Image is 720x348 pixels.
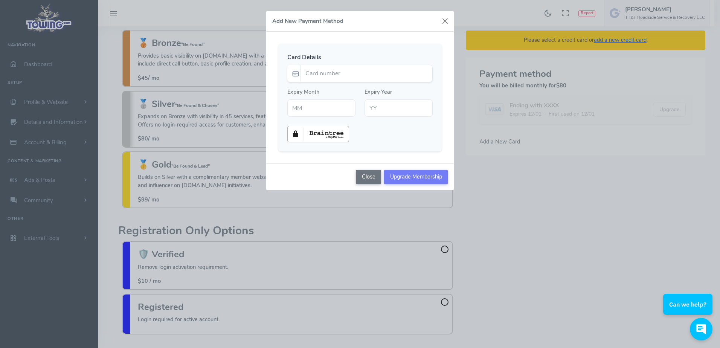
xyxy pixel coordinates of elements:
[365,88,392,96] label: Expiry Year
[272,17,343,25] h5: Add New Payment Method
[356,170,381,184] button: Close
[365,99,433,117] input: YY
[384,170,448,184] input: Upgrade Membership
[301,65,433,82] input: Card number
[287,88,319,96] label: Expiry Month
[287,99,355,117] input: MM
[287,126,349,142] img: braintree-badge-light.png
[287,53,433,62] legend: Card Details
[657,273,720,348] iframe: Conversations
